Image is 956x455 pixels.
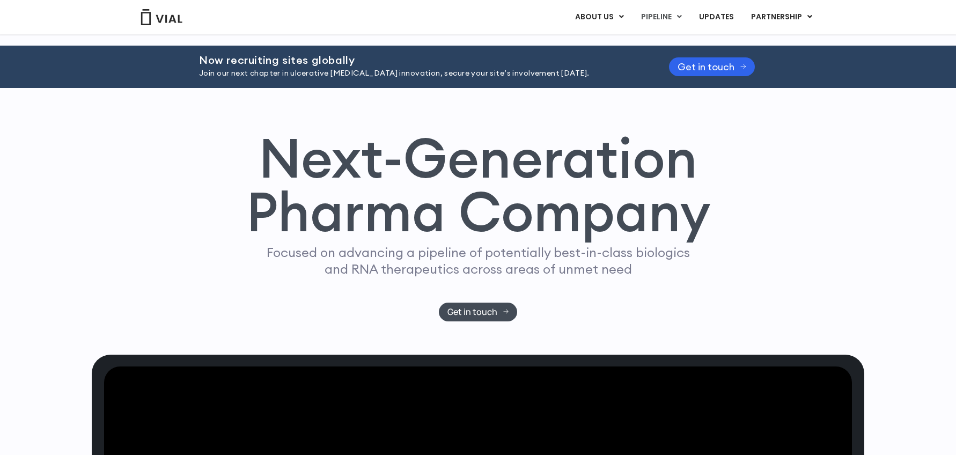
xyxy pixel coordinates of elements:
[690,8,742,26] a: UPDATES
[678,63,734,71] span: Get in touch
[742,8,821,26] a: PARTNERSHIPMenu Toggle
[439,303,518,321] a: Get in touch
[199,54,642,66] h2: Now recruiting sites globally
[199,68,642,79] p: Join our next chapter in ulcerative [MEDICAL_DATA] innovation, secure your site’s involvement [DA...
[669,57,755,76] a: Get in touch
[447,308,497,316] span: Get in touch
[567,8,632,26] a: ABOUT USMenu Toggle
[633,8,690,26] a: PIPELINEMenu Toggle
[246,131,710,239] h1: Next-Generation Pharma Company
[140,9,183,25] img: Vial Logo
[262,244,694,277] p: Focused on advancing a pipeline of potentially best-in-class biologics and RNA therapeutics acros...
